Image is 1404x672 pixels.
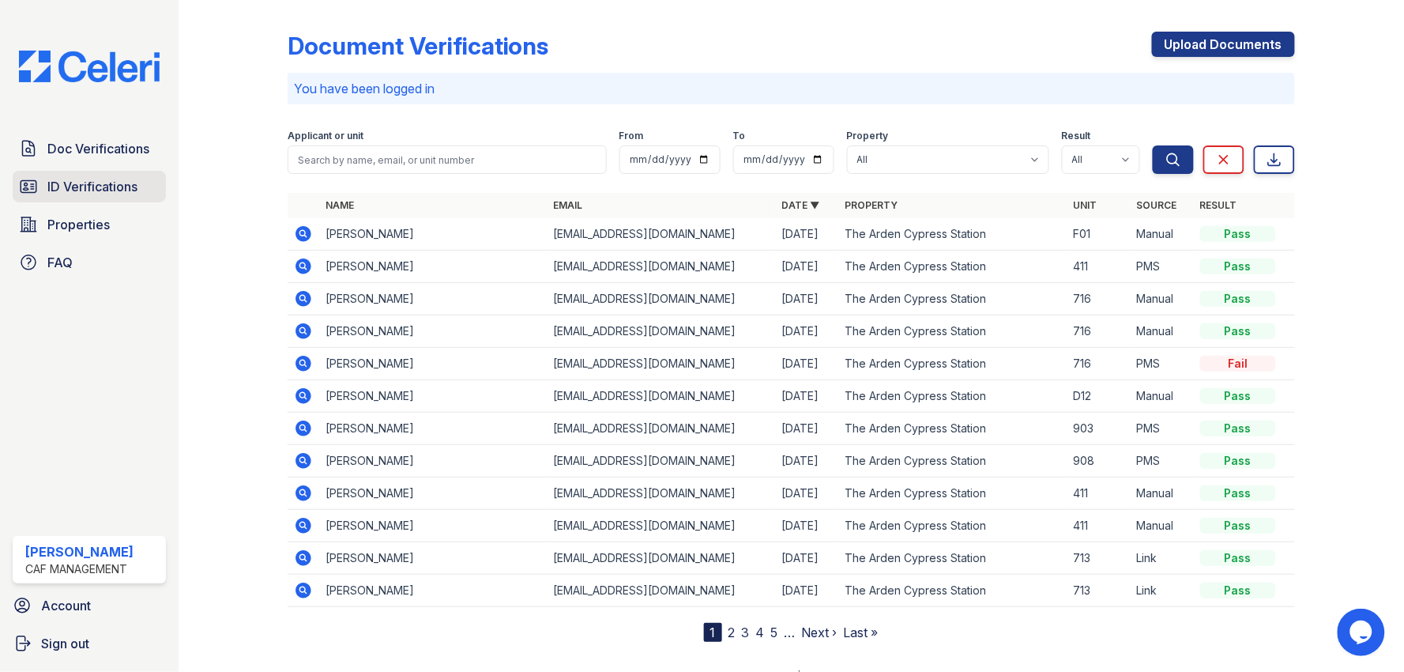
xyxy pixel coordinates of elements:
a: Email [554,199,583,211]
td: [PERSON_NAME] [319,510,548,542]
td: [EMAIL_ADDRESS][DOMAIN_NAME] [548,380,776,413]
p: You have been logged in [294,79,1289,98]
td: 411 [1067,251,1131,283]
div: Fail [1200,356,1276,372]
td: PMS [1131,445,1194,478]
td: 713 [1067,542,1131,575]
td: [PERSON_NAME] [319,283,548,315]
label: Property [847,130,889,142]
td: The Arden Cypress Station [839,542,1067,575]
td: [DATE] [776,251,839,283]
a: 4 [756,625,765,640]
span: FAQ [47,253,73,272]
label: To [733,130,746,142]
td: [PERSON_NAME] [319,218,548,251]
td: [PERSON_NAME] [319,413,548,445]
div: Pass [1200,421,1276,436]
td: [DATE] [776,218,839,251]
td: The Arden Cypress Station [839,218,1067,251]
td: 411 [1067,478,1131,510]
div: Document Verifications [288,32,549,60]
td: [DATE] [776,510,839,542]
a: Doc Verifications [13,133,166,164]
td: [PERSON_NAME] [319,348,548,380]
a: ID Verifications [13,171,166,202]
div: Pass [1200,291,1276,307]
td: [PERSON_NAME] [319,575,548,607]
td: [EMAIL_ADDRESS][DOMAIN_NAME] [548,283,776,315]
td: [PERSON_NAME] [319,380,548,413]
iframe: chat widget [1338,609,1388,656]
td: The Arden Cypress Station [839,445,1067,478]
td: [PERSON_NAME] [319,542,548,575]
div: [PERSON_NAME] [25,542,134,561]
a: 2 [728,625,736,640]
td: 716 [1067,348,1131,380]
td: The Arden Cypress Station [839,283,1067,315]
td: PMS [1131,413,1194,445]
a: Date ▼ [782,199,820,211]
span: Sign out [41,634,89,653]
a: 5 [771,625,778,640]
div: CAF Management [25,561,134,577]
td: Manual [1131,380,1194,413]
td: Manual [1131,478,1194,510]
td: [PERSON_NAME] [319,315,548,348]
td: [DATE] [776,445,839,478]
td: The Arden Cypress Station [839,251,1067,283]
div: Pass [1200,323,1276,339]
td: Link [1131,542,1194,575]
td: [DATE] [776,542,839,575]
td: 411 [1067,510,1131,542]
td: [EMAIL_ADDRESS][DOMAIN_NAME] [548,348,776,380]
td: The Arden Cypress Station [839,348,1067,380]
td: [DATE] [776,380,839,413]
td: [EMAIL_ADDRESS][DOMAIN_NAME] [548,510,776,542]
img: CE_Logo_Blue-a8612792a0a2168367f1c8372b55b34899dd931a85d93a1a3d3e32e68fde9ad4.png [6,51,172,82]
a: Account [6,590,172,621]
td: The Arden Cypress Station [839,413,1067,445]
td: [DATE] [776,348,839,380]
div: Pass [1200,550,1276,566]
div: 1 [704,623,722,642]
a: Result [1200,199,1237,211]
td: F01 [1067,218,1131,251]
a: Last » [844,625,879,640]
a: FAQ [13,247,166,278]
td: [EMAIL_ADDRESS][DOMAIN_NAME] [548,413,776,445]
div: Pass [1200,485,1276,501]
td: D12 [1067,380,1131,413]
span: Account [41,596,91,615]
td: [EMAIL_ADDRESS][DOMAIN_NAME] [548,218,776,251]
td: PMS [1131,251,1194,283]
a: Name [326,199,354,211]
td: The Arden Cypress Station [839,575,1067,607]
label: Applicant or unit [288,130,363,142]
div: Pass [1200,388,1276,404]
input: Search by name, email, or unit number [288,145,607,174]
td: The Arden Cypress Station [839,478,1067,510]
td: [PERSON_NAME] [319,445,548,478]
td: [EMAIL_ADDRESS][DOMAIN_NAME] [548,251,776,283]
a: Unit [1074,199,1097,211]
a: Sign out [6,628,172,659]
div: Pass [1200,518,1276,534]
label: From [619,130,644,142]
td: Manual [1131,510,1194,542]
td: [EMAIL_ADDRESS][DOMAIN_NAME] [548,445,776,478]
a: Property [845,199,898,211]
a: Properties [13,209,166,240]
td: The Arden Cypress Station [839,510,1067,542]
td: Manual [1131,218,1194,251]
div: Pass [1200,453,1276,469]
td: [EMAIL_ADDRESS][DOMAIN_NAME] [548,478,776,510]
label: Result [1062,130,1091,142]
div: Pass [1200,259,1276,274]
td: 908 [1067,445,1131,478]
td: The Arden Cypress Station [839,380,1067,413]
div: Pass [1200,583,1276,598]
td: Manual [1131,315,1194,348]
td: The Arden Cypress Station [839,315,1067,348]
td: Manual [1131,283,1194,315]
td: [EMAIL_ADDRESS][DOMAIN_NAME] [548,542,776,575]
